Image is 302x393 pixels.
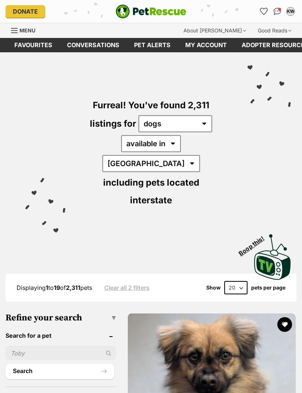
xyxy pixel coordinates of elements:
header: Search for a pet [6,332,116,339]
strong: 19 [54,284,60,291]
a: My account [178,38,234,52]
h3: Refine your search [6,313,116,323]
button: favourite [277,317,292,332]
a: Favourites [258,6,270,17]
a: Conversations [271,6,283,17]
a: Pet alerts [127,38,178,52]
span: including pets located interstate [103,177,199,206]
a: PetRescue [116,4,186,18]
img: PetRescue TV logo [254,234,291,280]
div: Good Reads [253,23,296,38]
button: Search [6,364,114,379]
a: Donate [6,5,45,18]
span: Displaying to of pets [17,284,92,291]
button: My account [285,6,296,17]
span: Boop this! [238,230,271,257]
span: Furreal! You've found 2,311 listings for [90,100,209,129]
div: About [PERSON_NAME] [178,23,251,38]
img: logo-e224e6f780fb5917bec1dbf3a21bbac754714ae5b6737aabdf751b685950b380.svg [116,4,186,18]
strong: 1 [46,284,48,291]
strong: 2,311 [66,284,80,291]
a: conversations [60,38,127,52]
a: Menu [11,23,41,36]
span: Menu [20,27,35,34]
div: KW [287,8,294,15]
ul: Account quick links [258,6,296,17]
a: Boop this! [254,228,291,281]
span: Show [206,285,221,291]
label: pets per page [251,285,285,291]
a: Clear all 2 filters [104,284,150,291]
input: Toby [6,346,116,360]
img: chat-41dd97257d64d25036548639549fe6c8038ab92f7586957e7f3b1b290dea8141.svg [274,8,281,15]
a: Favourites [7,38,60,52]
